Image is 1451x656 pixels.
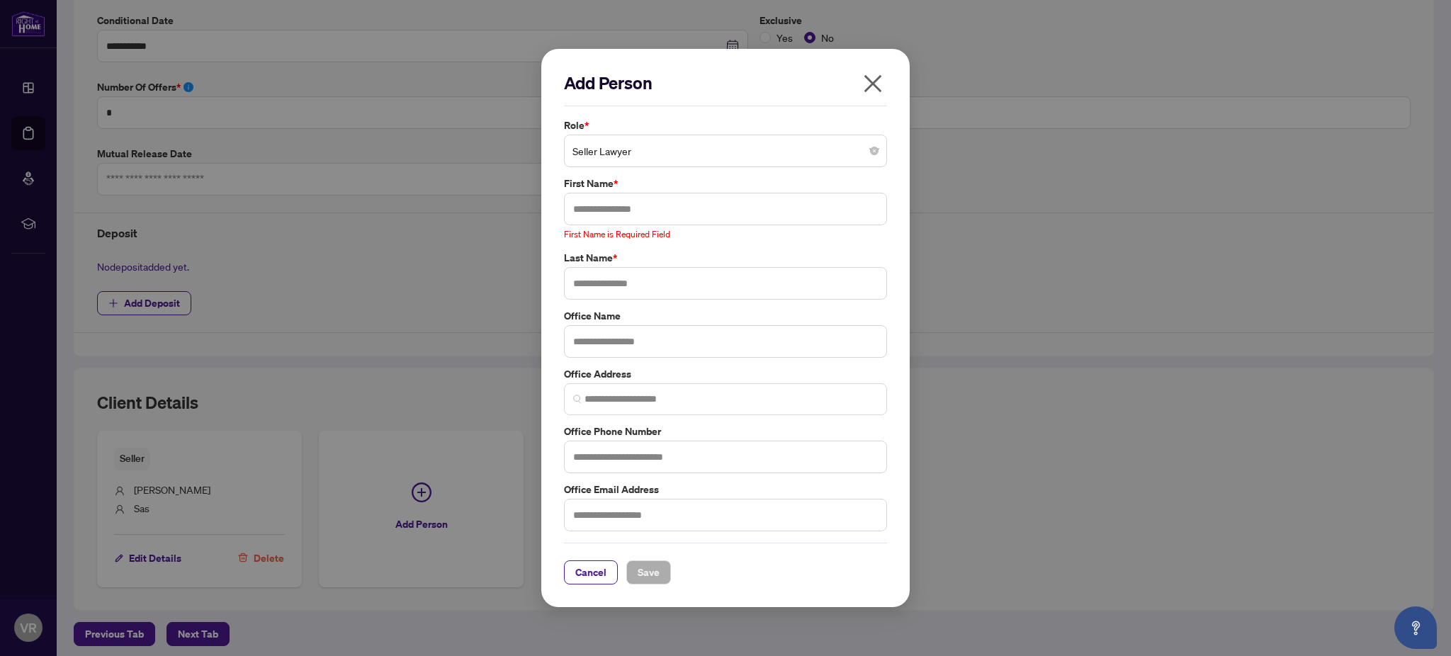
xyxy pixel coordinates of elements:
[1394,606,1437,649] button: Open asap
[870,147,879,155] span: close-circle
[564,366,887,382] label: Office Address
[564,72,887,94] h2: Add Person
[575,561,606,584] span: Cancel
[564,424,887,439] label: Office Phone Number
[564,229,670,239] span: First Name is Required Field
[564,250,887,266] label: Last Name
[573,395,582,403] img: search_icon
[572,137,879,164] span: Seller Lawyer
[862,72,884,95] span: close
[564,560,618,584] button: Cancel
[564,482,887,497] label: Office Email Address
[564,308,887,324] label: Office Name
[626,560,671,584] button: Save
[564,176,887,191] label: First Name
[564,118,887,133] label: Role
